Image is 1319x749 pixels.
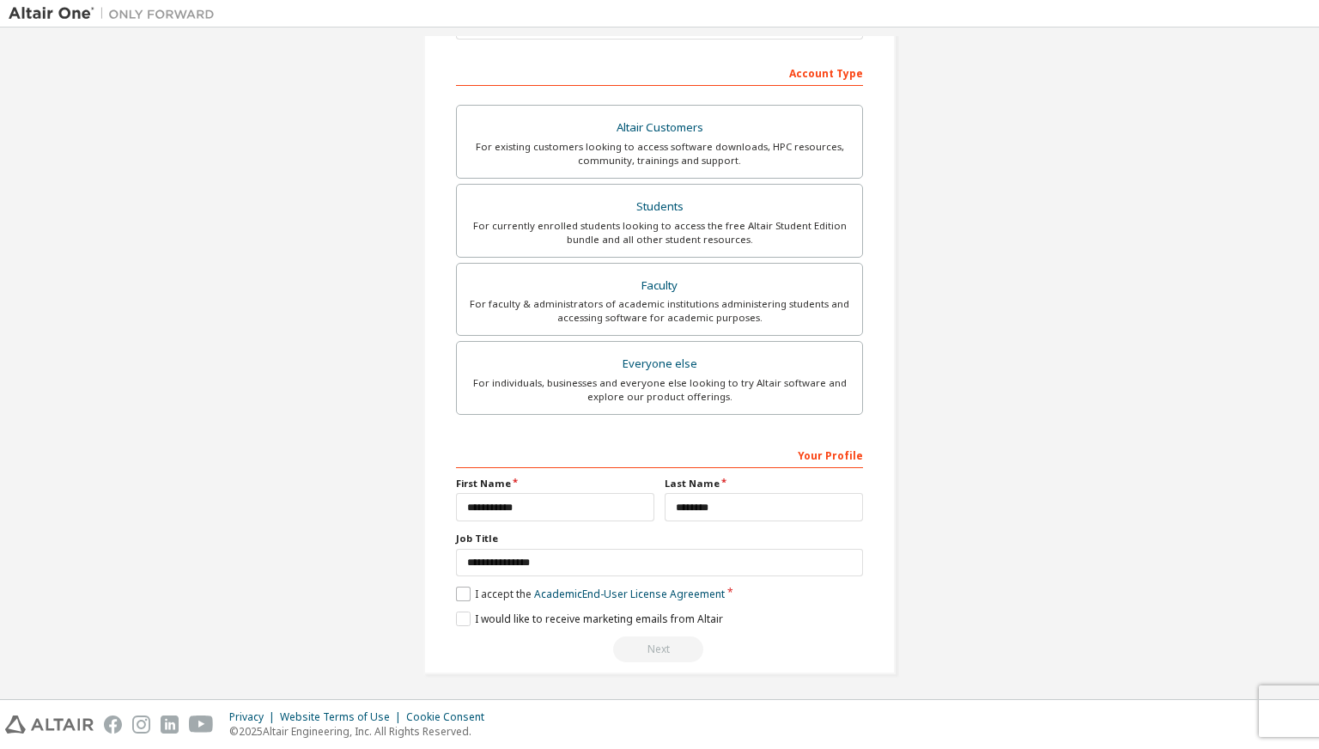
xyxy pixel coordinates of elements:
div: Students [467,195,852,219]
p: © 2025 Altair Engineering, Inc. All Rights Reserved. [229,724,495,739]
img: Altair One [9,5,223,22]
div: For faculty & administrators of academic institutions administering students and accessing softwa... [467,297,852,325]
div: Your Profile [456,441,863,468]
label: I would like to receive marketing emails from Altair [456,612,723,626]
label: First Name [456,477,654,490]
div: Everyone else [467,352,852,376]
img: altair_logo.svg [5,716,94,734]
div: For individuals, businesses and everyone else looking to try Altair software and explore our prod... [467,376,852,404]
div: Cookie Consent [406,710,495,724]
label: I accept the [456,587,725,601]
div: Website Terms of Use [280,710,406,724]
img: youtube.svg [189,716,214,734]
label: Last Name [665,477,863,490]
img: instagram.svg [132,716,150,734]
div: Faculty [467,274,852,298]
img: facebook.svg [104,716,122,734]
div: Account Type [456,58,863,86]
img: linkedin.svg [161,716,179,734]
a: Academic End-User License Agreement [534,587,725,601]
div: For currently enrolled students looking to access the free Altair Student Edition bundle and all ... [467,219,852,247]
div: For existing customers looking to access software downloads, HPC resources, community, trainings ... [467,140,852,167]
label: Job Title [456,532,863,545]
div: Read and acccept EULA to continue [456,636,863,662]
div: Privacy [229,710,280,724]
div: Altair Customers [467,116,852,140]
